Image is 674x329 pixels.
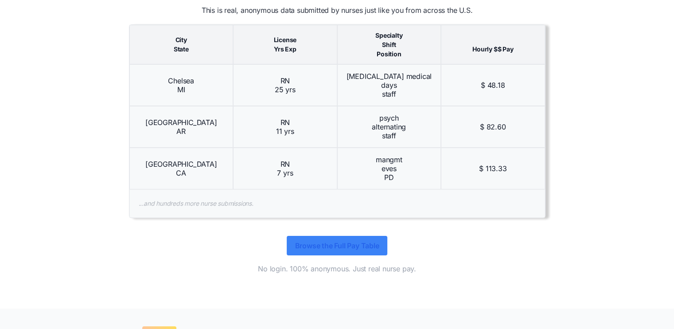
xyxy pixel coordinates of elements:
div: $ 48.18 [441,64,545,106]
div: $ 113.33 [441,148,545,189]
div: mangmt eves PD [337,148,441,189]
div: [GEOGRAPHIC_DATA] AR [129,106,234,148]
div: RN 25 yrs [233,64,337,106]
div: $ 82.60 [441,106,545,148]
a: Browse the Full Pay Table [287,236,387,255]
div: [GEOGRAPHIC_DATA] CA [129,148,234,189]
div: City State [129,25,234,64]
div: RN 11 yrs [233,106,337,148]
div: ...and hundreds more nurse submissions. [129,189,545,218]
div: License Yrs Exp [233,25,337,64]
p: This is real, anonymous data submitted by nurses just like you from across the U.S. [129,5,545,16]
div: Specialty Shift Position [337,25,441,64]
div: [MEDICAL_DATA] medical days staff [337,64,441,106]
div: Chelsea MI [129,64,234,106]
div: RN 7 yrs [233,148,337,189]
div: psych alternating staff [337,106,441,148]
div: Hourly $$ Pay [441,25,545,64]
div: No login. 100% anonymous. Just real nurse pay. [258,264,416,273]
